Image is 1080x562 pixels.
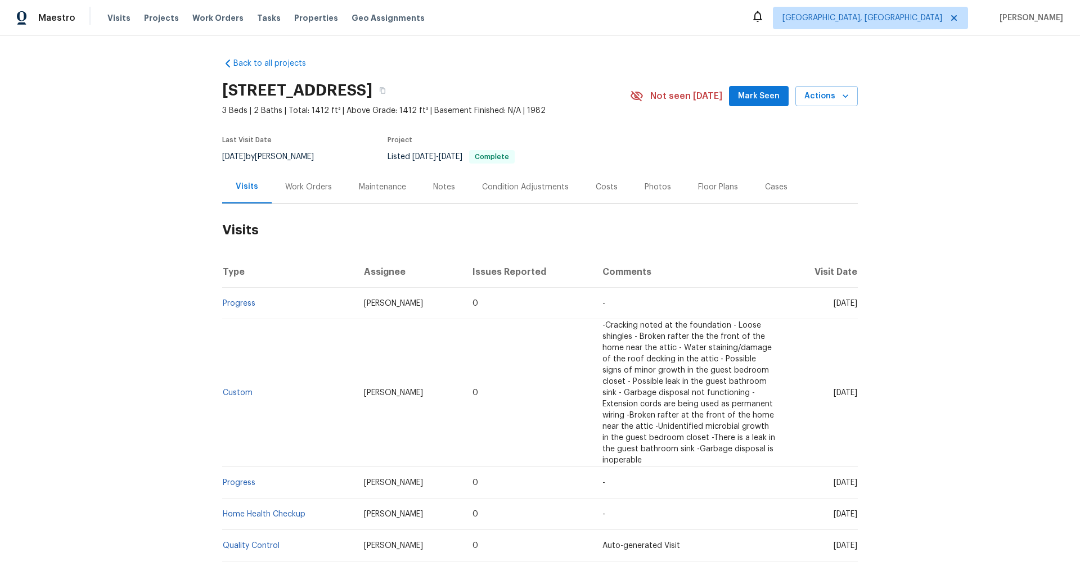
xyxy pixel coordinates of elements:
[472,479,478,487] span: 0
[222,105,630,116] span: 3 Beds | 2 Baths | Total: 1412 ft² | Above Grade: 1412 ft² | Basement Finished: N/A | 1982
[834,479,857,487] span: [DATE]
[482,182,569,193] div: Condition Adjustments
[144,12,179,24] span: Projects
[388,137,412,143] span: Project
[364,510,423,518] span: [PERSON_NAME]
[192,12,244,24] span: Work Orders
[364,479,423,487] span: [PERSON_NAME]
[470,153,514,160] span: Complete
[222,256,355,288] th: Type
[223,510,305,518] a: Home Health Checkup
[995,12,1063,24] span: [PERSON_NAME]
[593,256,784,288] th: Comments
[472,510,478,518] span: 0
[650,90,722,102] span: Not seen [DATE]
[223,300,255,307] a: Progress
[602,300,605,307] span: -
[738,89,780,103] span: Mark Seen
[388,153,515,161] span: Listed
[222,153,246,161] span: [DATE]
[602,479,605,487] span: -
[602,321,775,464] span: -Cracking noted at the foundation - Loose shingles - Broken rafter the the front of the home near...
[782,12,942,24] span: [GEOGRAPHIC_DATA], [GEOGRAPHIC_DATA]
[236,181,258,192] div: Visits
[355,256,464,288] th: Assignee
[729,86,789,107] button: Mark Seen
[602,542,680,550] span: Auto-generated Visit
[784,256,858,288] th: Visit Date
[223,389,253,397] a: Custom
[765,182,787,193] div: Cases
[352,12,425,24] span: Geo Assignments
[804,89,849,103] span: Actions
[834,510,857,518] span: [DATE]
[364,542,423,550] span: [PERSON_NAME]
[372,80,393,101] button: Copy Address
[364,389,423,397] span: [PERSON_NAME]
[412,153,436,161] span: [DATE]
[38,12,75,24] span: Maestro
[257,14,281,22] span: Tasks
[472,300,478,307] span: 0
[645,182,671,193] div: Photos
[223,542,280,550] a: Quality Control
[596,182,618,193] div: Costs
[463,256,593,288] th: Issues Reported
[433,182,455,193] div: Notes
[439,153,462,161] span: [DATE]
[834,389,857,397] span: [DATE]
[795,86,858,107] button: Actions
[222,137,272,143] span: Last Visit Date
[472,389,478,397] span: 0
[364,300,423,307] span: [PERSON_NAME]
[698,182,738,193] div: Floor Plans
[834,542,857,550] span: [DATE]
[222,204,858,256] h2: Visits
[602,510,605,518] span: -
[222,58,330,69] a: Back to all projects
[222,150,327,164] div: by [PERSON_NAME]
[107,12,130,24] span: Visits
[285,182,332,193] div: Work Orders
[223,479,255,487] a: Progress
[472,542,478,550] span: 0
[222,85,372,96] h2: [STREET_ADDRESS]
[359,182,406,193] div: Maintenance
[294,12,338,24] span: Properties
[834,300,857,307] span: [DATE]
[412,153,462,161] span: -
